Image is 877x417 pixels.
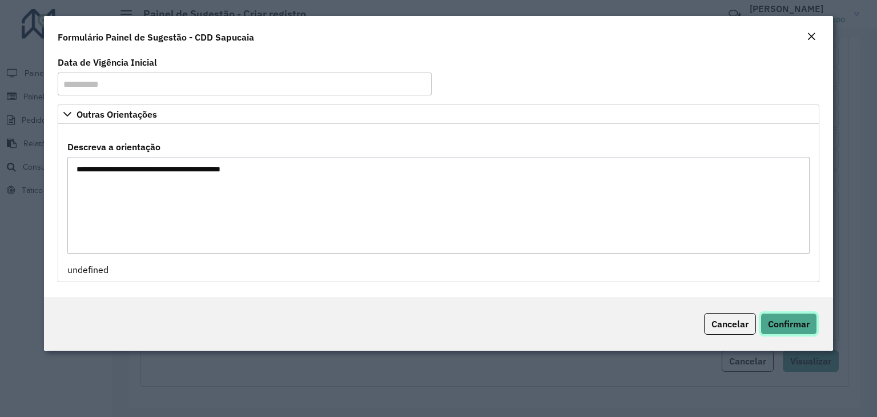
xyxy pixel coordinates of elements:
label: Descreva a orientação [67,140,160,154]
a: Outras Orientações [58,105,819,124]
em: Fechar [807,32,816,41]
div: Outras Orientações [58,124,819,282]
label: Data de Vigência Inicial [58,55,157,69]
button: Confirmar [761,313,817,335]
span: Cancelar [711,318,749,330]
span: undefined [67,264,108,275]
span: Outras Orientações [77,110,157,119]
button: Close [803,30,819,45]
h4: Formulário Painel de Sugestão - CDD Sapucaia [58,30,254,44]
span: Confirmar [768,318,810,330]
button: Cancelar [704,313,756,335]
